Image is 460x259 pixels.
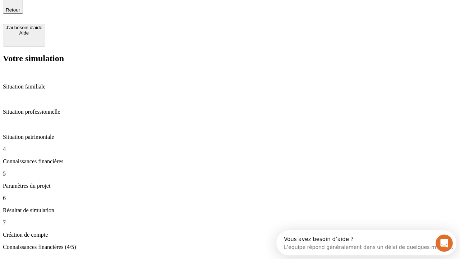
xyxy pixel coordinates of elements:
p: Situation familiale [3,83,457,90]
p: Paramètres du projet [3,183,457,189]
p: Connaissances financières (4/5) [3,244,457,250]
p: 6 [3,195,457,201]
h2: Votre simulation [3,54,457,63]
p: 7 [3,219,457,226]
div: Aide [6,30,42,36]
p: Résultat de simulation [3,207,457,214]
div: Ouvrir le Messenger Intercom [3,3,198,23]
div: Vous avez besoin d’aide ? [8,6,177,12]
p: 4 [3,146,457,153]
span: Retour [6,7,20,13]
p: Création de compte [3,232,457,238]
p: Connaissances financières [3,158,457,165]
p: Situation professionnelle [3,109,457,115]
button: J’ai besoin d'aideAide [3,24,45,46]
p: Situation patrimoniale [3,134,457,140]
iframe: Intercom live chat discovery launcher [276,230,456,255]
div: J’ai besoin d'aide [6,25,42,30]
iframe: Intercom live chat [436,235,453,252]
div: L’équipe répond généralement dans un délai de quelques minutes. [8,12,177,19]
p: 5 [3,171,457,177]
